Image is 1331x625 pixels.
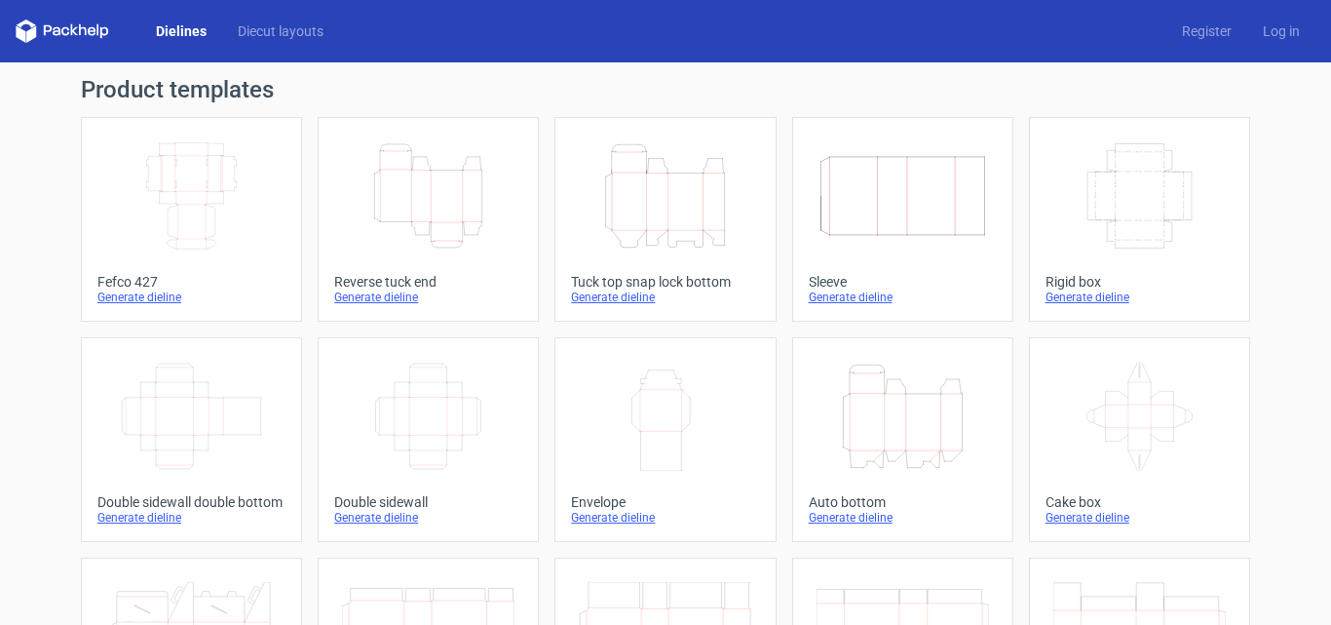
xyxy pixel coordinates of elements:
[1029,337,1250,542] a: Cake boxGenerate dieline
[334,510,522,526] div: Generate dieline
[554,117,776,322] a: Tuck top snap lock bottomGenerate dieline
[809,510,997,526] div: Generate dieline
[334,494,522,510] div: Double sidewall
[97,290,285,305] div: Generate dieline
[792,117,1013,322] a: SleeveGenerate dieline
[554,337,776,542] a: EnvelopeGenerate dieline
[1029,117,1250,322] a: Rigid boxGenerate dieline
[1046,290,1234,305] div: Generate dieline
[1046,494,1234,510] div: Cake box
[571,274,759,290] div: Tuck top snap lock bottom
[1166,21,1247,41] a: Register
[1247,21,1315,41] a: Log in
[334,290,522,305] div: Generate dieline
[1046,274,1234,290] div: Rigid box
[97,274,285,290] div: Fefco 427
[97,494,285,510] div: Double sidewall double bottom
[809,290,997,305] div: Generate dieline
[571,510,759,526] div: Generate dieline
[140,21,222,41] a: Dielines
[222,21,339,41] a: Diecut layouts
[81,337,302,542] a: Double sidewall double bottomGenerate dieline
[318,337,539,542] a: Double sidewallGenerate dieline
[571,290,759,305] div: Generate dieline
[792,337,1013,542] a: Auto bottomGenerate dieline
[81,78,1250,101] h1: Product templates
[81,117,302,322] a: Fefco 427Generate dieline
[318,117,539,322] a: Reverse tuck endGenerate dieline
[97,510,285,526] div: Generate dieline
[1046,510,1234,526] div: Generate dieline
[809,274,997,290] div: Sleeve
[571,494,759,510] div: Envelope
[809,494,997,510] div: Auto bottom
[334,274,522,290] div: Reverse tuck end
